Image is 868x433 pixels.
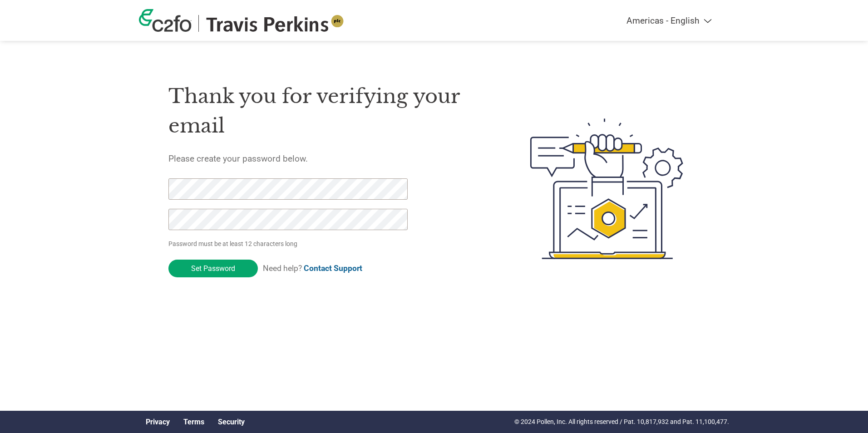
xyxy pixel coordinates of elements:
[514,417,729,427] p: © 2024 Pollen, Inc. All rights reserved / Pat. 10,817,932 and Pat. 11,100,477.
[168,82,487,140] h1: Thank you for verifying your email
[304,264,362,273] a: Contact Support
[263,264,362,273] span: Need help?
[206,15,344,32] img: Travis Perkins
[183,418,204,426] a: Terms
[514,69,700,309] img: create-password
[168,153,487,164] h5: Please create your password below.
[168,239,411,249] p: Password must be at least 12 characters long
[139,9,192,32] img: c2fo logo
[168,260,258,277] input: Set Password
[146,418,170,426] a: Privacy
[218,418,245,426] a: Security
